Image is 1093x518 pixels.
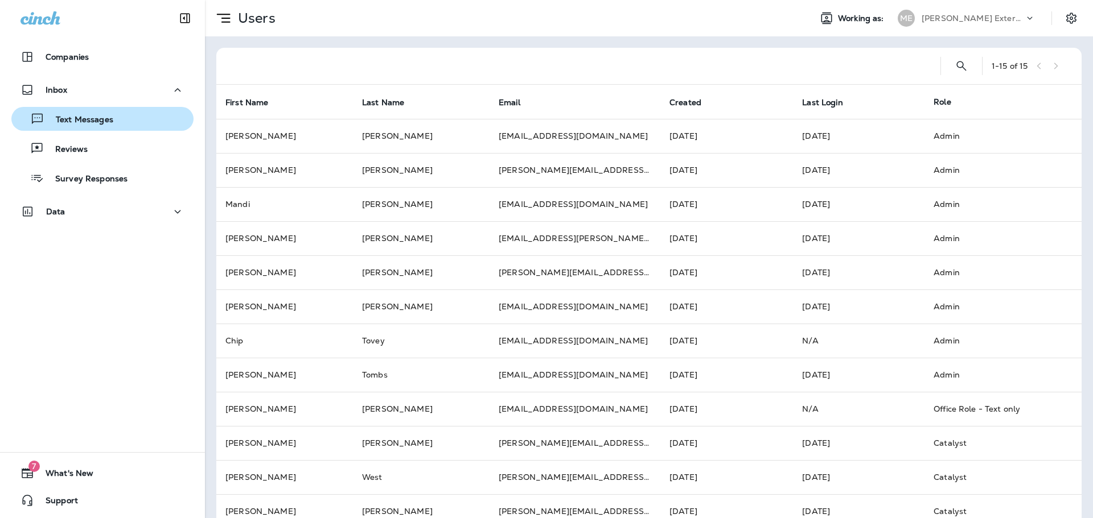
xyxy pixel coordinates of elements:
[793,392,924,426] td: N/A
[490,358,660,392] td: [EMAIL_ADDRESS][DOMAIN_NAME]
[34,469,93,482] span: What's New
[490,392,660,426] td: [EMAIL_ADDRESS][DOMAIN_NAME]
[838,14,886,23] span: Working as:
[802,98,843,107] span: Last Login
[660,426,793,460] td: [DATE]
[924,119,1063,153] td: Admin
[924,324,1063,358] td: Admin
[353,426,490,460] td: [PERSON_NAME]
[225,98,268,107] span: First Name
[216,392,353,426] td: [PERSON_NAME]
[793,426,924,460] td: [DATE]
[353,119,490,153] td: [PERSON_NAME]
[216,358,353,392] td: [PERSON_NAME]
[992,61,1028,71] div: 1 - 15 of 15
[353,324,490,358] td: Tovey
[216,460,353,494] td: [PERSON_NAME]
[11,107,194,131] button: Text Messages
[216,153,353,187] td: [PERSON_NAME]
[216,119,353,153] td: [PERSON_NAME]
[793,153,924,187] td: [DATE]
[950,55,973,77] button: Search Users
[362,97,419,107] span: Last Name
[924,392,1063,426] td: Office Role - Text only
[793,324,924,358] td: N/A
[660,221,793,255] td: [DATE]
[362,98,404,107] span: Last Name
[490,153,660,187] td: [PERSON_NAME][EMAIL_ADDRESS][DOMAIN_NAME]
[11,78,194,101] button: Inbox
[660,153,793,187] td: [DATE]
[924,221,1063,255] td: Admin
[490,221,660,255] td: [EMAIL_ADDRESS][PERSON_NAME][DOMAIN_NAME]
[490,119,660,153] td: [EMAIL_ADDRESS][DOMAIN_NAME]
[353,187,490,221] td: [PERSON_NAME]
[11,462,194,484] button: 7What's New
[793,289,924,324] td: [DATE]
[353,358,490,392] td: Tombs
[660,255,793,289] td: [DATE]
[11,489,194,512] button: Support
[353,460,490,494] td: West
[669,97,716,107] span: Created
[660,358,793,392] td: [DATE]
[46,85,67,94] p: Inbox
[793,187,924,221] td: [DATE]
[353,255,490,289] td: [PERSON_NAME]
[46,207,65,216] p: Data
[46,52,89,61] p: Companies
[499,97,535,107] span: Email
[44,115,113,126] p: Text Messages
[490,460,660,494] td: [PERSON_NAME][EMAIL_ADDRESS][DOMAIN_NAME]
[924,289,1063,324] td: Admin
[898,10,915,27] div: ME
[793,221,924,255] td: [DATE]
[216,187,353,221] td: Mandi
[924,426,1063,460] td: Catalyst
[353,289,490,324] td: [PERSON_NAME]
[490,255,660,289] td: [PERSON_NAME][EMAIL_ADDRESS][PERSON_NAME][DOMAIN_NAME]
[233,10,276,27] p: Users
[11,45,194,68] button: Companies
[499,98,520,107] span: Email
[44,174,128,185] p: Survey Responses
[28,461,40,472] span: 7
[924,255,1063,289] td: Admin
[660,187,793,221] td: [DATE]
[216,289,353,324] td: [PERSON_NAME]
[353,221,490,255] td: [PERSON_NAME]
[216,221,353,255] td: [PERSON_NAME]
[793,460,924,494] td: [DATE]
[216,255,353,289] td: [PERSON_NAME]
[34,496,78,509] span: Support
[11,136,194,160] button: Reviews
[353,153,490,187] td: [PERSON_NAME]
[660,119,793,153] td: [DATE]
[11,200,194,223] button: Data
[924,153,1063,187] td: Admin
[669,98,701,107] span: Created
[1061,8,1082,28] button: Settings
[924,460,1063,494] td: Catalyst
[793,119,924,153] td: [DATE]
[490,187,660,221] td: [EMAIL_ADDRESS][DOMAIN_NAME]
[660,460,793,494] td: [DATE]
[924,358,1063,392] td: Admin
[44,144,88,155] p: Reviews
[660,324,793,358] td: [DATE]
[490,426,660,460] td: [PERSON_NAME][EMAIL_ADDRESS][PERSON_NAME][DOMAIN_NAME]
[922,14,1024,23] p: [PERSON_NAME] Exterminating
[802,97,857,107] span: Last Login
[169,7,201,30] button: Collapse Sidebar
[924,187,1063,221] td: Admin
[793,255,924,289] td: [DATE]
[660,289,793,324] td: [DATE]
[216,324,353,358] td: Chip
[793,358,924,392] td: [DATE]
[225,97,283,107] span: First Name
[11,166,194,190] button: Survey Responses
[934,97,951,107] span: Role
[490,289,660,324] td: [EMAIL_ADDRESS][DOMAIN_NAME]
[660,392,793,426] td: [DATE]
[353,392,490,426] td: [PERSON_NAME]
